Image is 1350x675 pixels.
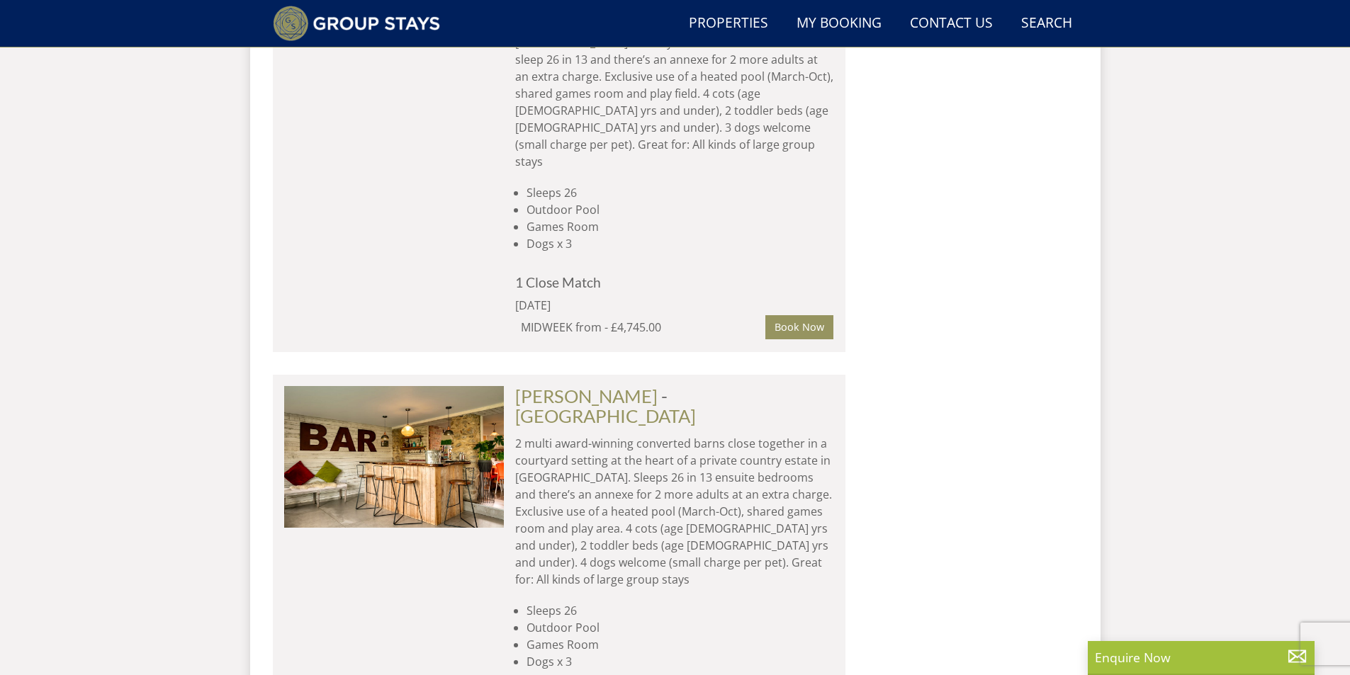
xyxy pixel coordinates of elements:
li: Sleeps 26 [527,602,834,619]
a: Search [1016,8,1078,40]
li: Outdoor Pool [527,619,834,636]
span: - [515,385,696,426]
p: 2 multi award-winning converted barns close together in a courtyard setting at the heart of a pri... [515,435,834,588]
img: harcombes-devon-group-accommodation-dog-friendly-sleeping13.original.jpg [284,386,504,528]
a: Contact Us [904,8,999,40]
li: Games Room [527,636,834,653]
a: [GEOGRAPHIC_DATA] [515,405,696,426]
a: Properties [683,8,774,40]
li: Outdoor Pool [527,201,834,218]
a: Book Now [765,315,833,339]
a: My Booking [791,8,887,40]
li: Dogs x 3 [527,653,834,670]
h4: 1 Close Match [515,275,834,290]
li: Sleeps 26 [527,184,834,201]
div: MIDWEEK from - £4,745.00 [521,319,766,336]
a: [PERSON_NAME] [515,385,658,407]
li: Games Room [527,218,834,235]
div: [DATE] [515,297,707,314]
img: Group Stays [273,6,441,41]
p: Enquire Now [1095,648,1307,667]
li: Dogs x 3 [527,235,834,252]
